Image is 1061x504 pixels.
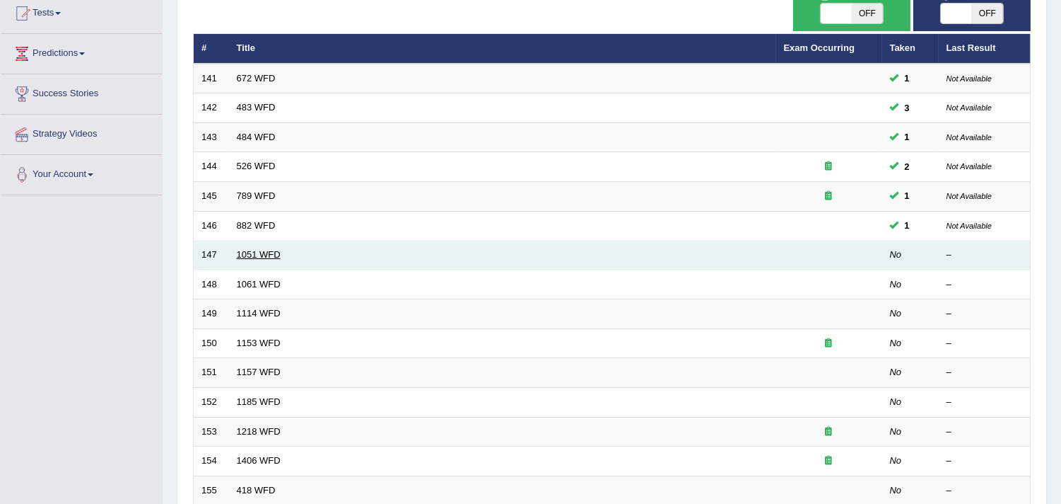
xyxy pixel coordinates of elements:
small: Not Available [946,133,992,142]
a: 1185 WFD [237,396,281,407]
small: Not Available [946,222,992,230]
td: 151 [194,358,229,388]
span: You can still take this question [899,101,915,115]
em: No [890,396,902,407]
td: 150 [194,328,229,358]
td: 145 [194,182,229,212]
a: 789 WFD [237,190,276,201]
th: Title [229,34,776,64]
div: Exam occurring question [784,190,874,203]
div: – [946,337,1023,350]
div: – [946,248,1023,262]
em: No [890,426,902,437]
div: – [946,396,1023,409]
a: Predictions [1,34,162,69]
small: Not Available [946,162,992,171]
a: Strategy Videos [1,115,162,150]
div: – [946,484,1023,498]
th: Taken [882,34,939,64]
em: No [890,249,902,260]
span: You can still take this question [899,159,915,174]
a: 1157 WFD [237,367,281,377]
em: No [890,279,902,290]
a: 882 WFD [237,220,276,231]
a: 1406 WFD [237,455,281,466]
em: No [890,338,902,348]
a: Your Account [1,155,162,190]
td: 143 [194,122,229,152]
td: 141 [194,64,229,93]
div: Exam occurring question [784,425,874,439]
td: 152 [194,387,229,417]
div: Exam occurring question [784,337,874,350]
em: No [890,367,902,377]
a: 484 WFD [237,132,276,142]
small: Not Available [946,192,992,200]
a: 1153 WFD [237,338,281,348]
th: # [194,34,229,64]
td: 149 [194,299,229,329]
small: Not Available [946,103,992,112]
span: You can still take this question [899,130,915,144]
td: 147 [194,241,229,270]
td: 153 [194,417,229,447]
a: 526 WFD [237,161,276,171]
th: Last Result [939,34,1031,64]
div: Exam occurring question [784,160,874,173]
div: – [946,307,1023,321]
span: You can still take this question [899,188,915,203]
td: 144 [194,152,229,182]
div: – [946,425,1023,439]
a: 483 WFD [237,102,276,113]
a: Exam Occurring [784,42,855,53]
small: Not Available [946,74,992,83]
td: 146 [194,211,229,241]
a: 1061 WFD [237,279,281,290]
a: 672 WFD [237,73,276,84]
div: – [946,366,1023,379]
td: 148 [194,270,229,299]
div: Exam occurring question [784,454,874,468]
div: – [946,278,1023,292]
td: 142 [194,93,229,123]
td: 154 [194,447,229,476]
em: No [890,485,902,496]
span: OFF [852,4,883,23]
span: You can still take this question [899,218,915,233]
a: 1051 WFD [237,249,281,260]
div: – [946,454,1023,468]
a: 418 WFD [237,485,276,496]
a: 1114 WFD [237,308,281,319]
em: No [890,308,902,319]
a: 1218 WFD [237,426,281,437]
span: OFF [972,4,1003,23]
em: No [890,455,902,466]
span: You can still take this question [899,71,915,86]
a: Success Stories [1,74,162,110]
